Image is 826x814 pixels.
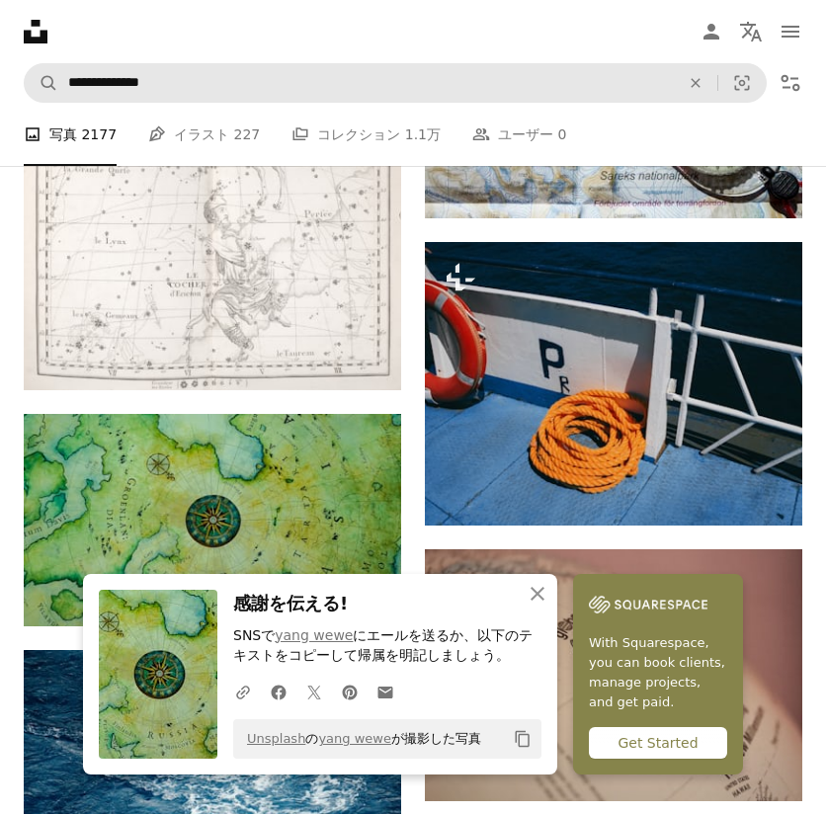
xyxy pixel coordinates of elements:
[472,103,566,166] a: ユーザー 0
[24,511,401,529] a: 緑と黒の地図のイラスト
[234,123,261,145] span: 227
[731,12,771,51] button: 言語
[771,63,810,103] button: フィルター
[261,672,296,711] a: Facebookでシェアする
[25,64,58,102] button: Unsplashで検索する
[24,20,47,43] a: ホーム — Unsplash
[589,633,727,712] span: With Squarespace, you can book clients, manage projects, and get paid.
[573,574,743,774] a: With Squarespace, you can book clients, manage projects, and get paid.Get Started
[368,672,403,711] a: Eメールでシェアする
[771,12,810,51] button: メニュー
[24,414,401,626] img: 緑と黒の地図のイラスト
[425,549,802,801] img: 白、黒、青のデスクグローブ
[24,222,401,240] a: 夜空の星の古い地図
[718,64,766,102] button: ビジュアル検索
[148,103,260,166] a: イラスト 227
[318,731,391,746] a: yang wewe
[589,590,707,619] img: file-1747939142011-51e5cc87e3c9
[275,627,353,643] a: yang wewe
[296,672,332,711] a: Twitterでシェアする
[557,123,566,145] span: 0
[291,103,441,166] a: コレクション 1.1万
[332,672,368,711] a: Pinterestでシェアする
[692,12,731,51] a: ログイン / 登録する
[247,731,305,746] a: Unsplash
[237,723,481,755] span: の が撮影した写真
[405,123,441,145] span: 1.1万
[233,626,541,666] p: SNSで にエールを送るか、以下のテキストをコピーして帰属を明記しましょう。
[674,64,717,102] button: 全てクリア
[425,374,802,392] a: ロープと救命具を備えたボートデッキ。
[506,722,539,756] button: クリップボードにコピーする
[425,242,802,526] img: ロープと救命具を備えたボートデッキ。
[24,63,767,103] form: サイト内でビジュアルを探す
[233,590,541,618] h3: 感謝を伝える!
[589,727,727,759] div: Get Started
[24,72,401,390] img: 夜空の星の古い地図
